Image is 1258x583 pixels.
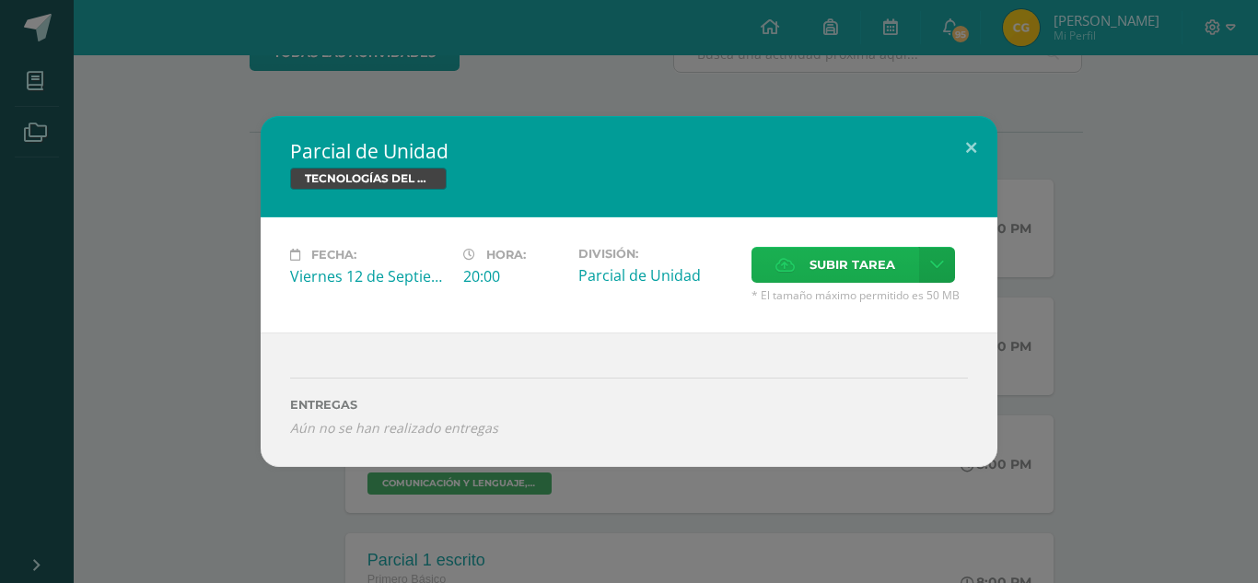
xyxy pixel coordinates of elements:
div: Viernes 12 de Septiembre [290,266,448,286]
label: ENTREGAS [290,398,968,412]
span: * El tamaño máximo permitido es 50 MB [751,287,968,303]
label: División: [578,247,737,261]
div: Parcial de Unidad [578,265,737,286]
span: Fecha: [311,248,356,262]
div: 20:00 [463,266,564,286]
span: TECNOLOGÍAS DEL APRENDIZAJE Y LA COMUNICACIÓN [290,168,447,190]
i: Aún no se han realizado entregas [290,419,968,437]
button: Close (Esc) [945,116,997,179]
span: Subir tarea [810,248,895,282]
span: Hora: [486,248,526,262]
h2: Parcial de Unidad [290,138,968,164]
